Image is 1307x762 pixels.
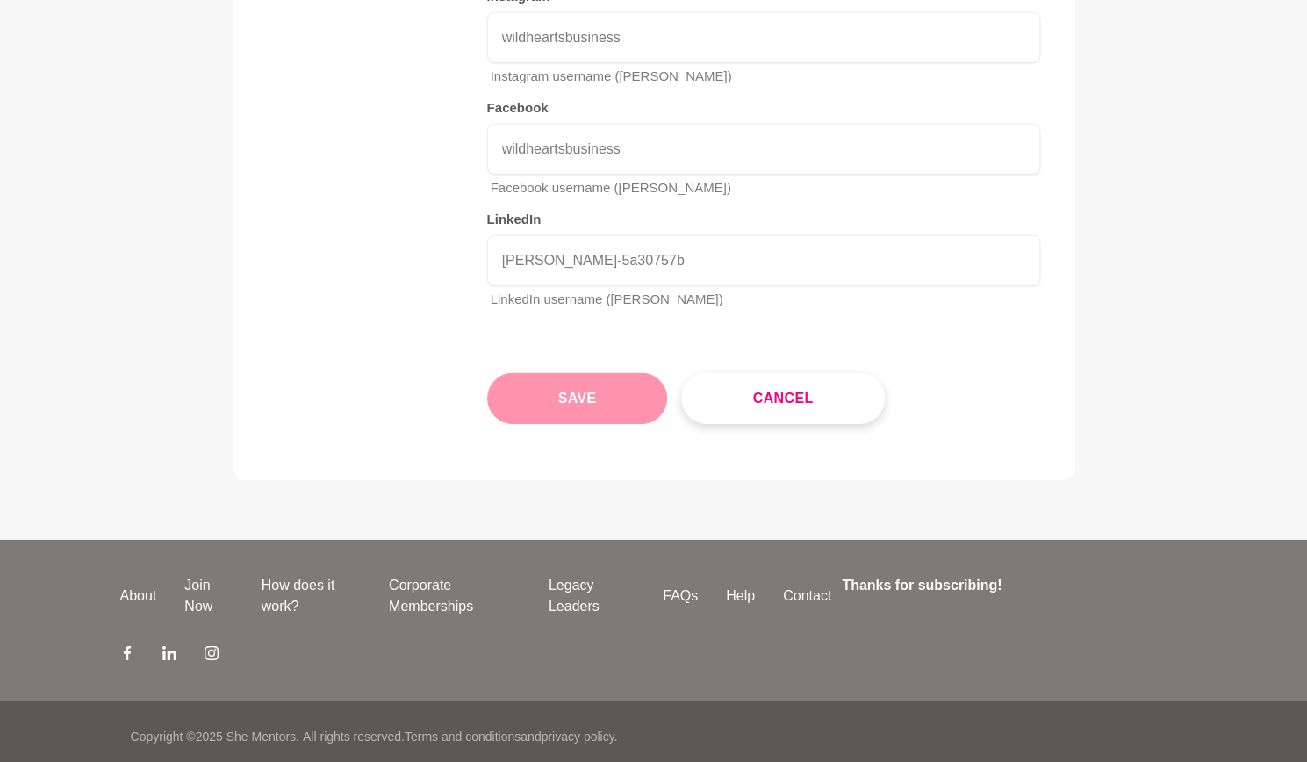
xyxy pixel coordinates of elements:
a: Legacy Leaders [535,575,649,617]
input: LinkedIn username [487,235,1040,286]
a: Join Now [170,575,247,617]
p: Instagram username ([PERSON_NAME]) [491,67,1040,87]
h4: Thanks for subscribing! [842,575,1176,596]
a: privacy policy [542,730,614,744]
a: Corporate Memberships [375,575,535,617]
a: Instagram [205,645,219,666]
button: Cancel [681,373,884,424]
a: Help [712,586,769,607]
button: Save [487,373,668,424]
p: LinkedIn username ([PERSON_NAME]) [491,290,1040,310]
input: Instagram username [487,12,1040,63]
a: About [106,586,171,607]
h5: LinkedIn [487,212,1040,228]
a: LinkedIn [162,645,176,666]
p: All rights reserved. and . [303,728,617,746]
input: Facebook username [487,124,1040,175]
a: FAQs [649,586,712,607]
a: How does it work? [248,575,375,617]
h5: Facebook [487,100,1040,117]
a: Contact [769,586,845,607]
a: Terms and conditions [405,730,521,744]
p: Copyright © 2025 She Mentors . [131,728,299,746]
p: Facebook username ([PERSON_NAME]) [491,178,1040,198]
a: Facebook [120,645,134,666]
